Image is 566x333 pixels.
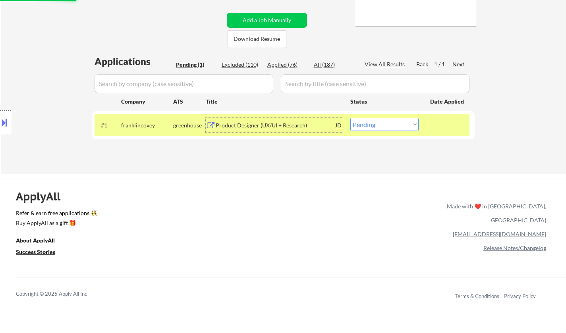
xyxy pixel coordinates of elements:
[228,30,286,48] button: Download Resume
[227,13,307,28] button: Add a Job Manually
[267,61,307,69] div: Applied (76)
[16,237,55,244] u: About ApplyAll
[452,60,465,68] div: Next
[173,98,206,106] div: ATS
[16,220,95,226] div: Buy ApplyAll as a gift 🎁
[453,231,546,237] a: [EMAIL_ADDRESS][DOMAIN_NAME]
[504,293,536,299] a: Privacy Policy
[121,121,173,129] div: franklincovey
[173,121,206,129] div: greenhouse
[16,248,66,258] a: Success Stories
[16,210,281,219] a: Refer & earn free applications 👯‍♀️
[95,74,273,93] input: Search by company (case sensitive)
[222,61,261,69] div: Excluded (110)
[16,290,107,298] div: Copyright © 2025 Apply All Inc
[281,74,469,93] input: Search by title (case sensitive)
[455,293,499,299] a: Terms & Conditions
[416,60,429,68] div: Back
[121,98,173,106] div: Company
[16,190,70,203] div: ApplyAll
[216,121,336,129] div: Product Designer (UX/UI + Research)
[206,98,343,106] div: Title
[483,244,546,251] a: Release Notes/Changelog
[350,94,419,108] div: Status
[16,219,95,229] a: Buy ApplyAll as a gift 🎁
[444,199,546,227] div: Made with ❤️ in [GEOGRAPHIC_DATA], [GEOGRAPHIC_DATA]
[335,118,343,132] div: JD
[314,61,354,69] div: All (187)
[430,98,465,106] div: Date Applied
[16,236,66,246] a: About ApplyAll
[434,60,452,68] div: 1 / 1
[365,60,407,68] div: View All Results
[16,248,55,255] u: Success Stories
[176,61,216,69] div: Pending (1)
